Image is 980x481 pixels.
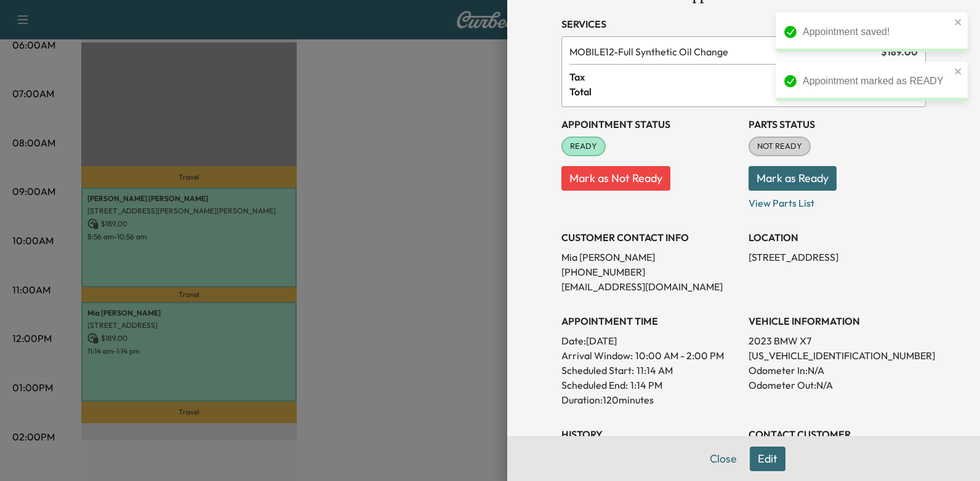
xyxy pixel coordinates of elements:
h3: CUSTOMER CONTACT INFO [561,230,739,245]
span: Total [569,84,879,99]
span: Tax [569,70,888,84]
button: close [954,17,963,27]
p: Odometer In: N/A [749,363,926,378]
p: 11:14 AM [637,363,673,378]
p: [US_VEHICLE_IDENTIFICATION_NUMBER] [749,348,926,363]
p: 1:14 PM [630,378,662,392]
p: [STREET_ADDRESS] [749,250,926,264]
p: Scheduled End: [561,378,628,392]
p: 2023 BMW X7 [749,333,926,348]
h3: Appointment Status [561,117,739,132]
button: Close [702,447,745,471]
h3: VEHICLE INFORMATION [749,314,926,328]
span: 10:00 AM - 2:00 PM [635,348,724,363]
h3: APPOINTMENT TIME [561,314,739,328]
p: Arrival Window: [561,348,739,363]
div: Appointment marked as READY [803,74,950,89]
p: Mia [PERSON_NAME] [561,250,739,264]
button: close [954,66,963,76]
span: NOT READY [750,140,809,153]
h3: LOCATION [749,230,926,245]
p: Odometer Out: N/A [749,378,926,392]
p: [EMAIL_ADDRESS][DOMAIN_NAME] [561,279,739,294]
h3: Parts Status [749,117,926,132]
button: Edit [750,447,785,471]
p: Date: [DATE] [561,333,739,348]
h3: CONTACT CUSTOMER [749,427,926,442]
h3: Services [561,17,926,31]
button: Mark as Not Ready [561,166,670,191]
div: Appointment saved! [803,25,950,39]
p: View Parts List [749,191,926,210]
h3: History [561,427,739,442]
p: Duration: 120 minutes [561,392,739,407]
span: READY [563,140,604,153]
button: Mark as Ready [749,166,837,191]
p: [PHONE_NUMBER] [561,264,739,279]
p: Scheduled Start: [561,363,634,378]
span: Full Synthetic Oil Change [569,44,876,59]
